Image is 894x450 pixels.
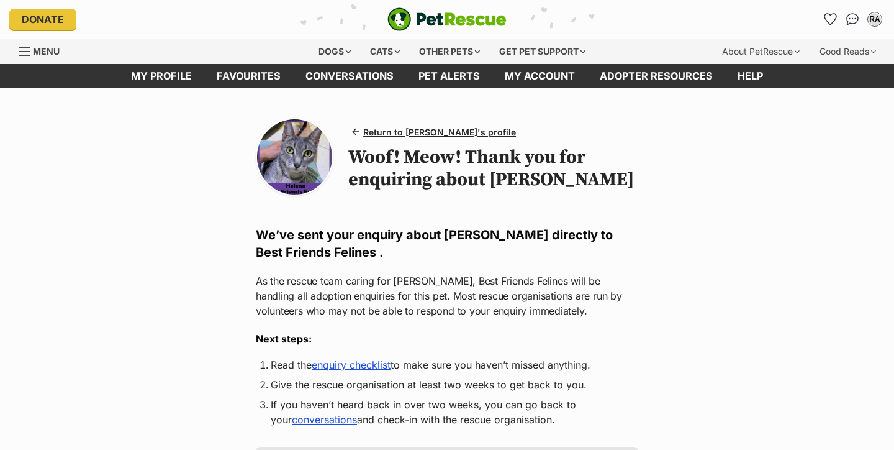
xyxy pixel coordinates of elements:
a: PetRescue [387,7,507,31]
div: Dogs [310,39,359,64]
a: Donate [9,9,76,30]
h1: Woof! Meow! Thank you for enquiring about [PERSON_NAME] [348,146,638,191]
a: My account [492,64,587,88]
img: logo-e224e6f780fb5917bec1dbf3a21bbac754714ae5b6737aabdf751b685950b380.svg [387,7,507,31]
a: Favourites [204,64,293,88]
div: Good Reads [811,39,885,64]
li: Give the rescue organisation at least two weeks to get back to you. [271,377,623,392]
img: Photo of Helena [257,119,332,195]
div: Get pet support [490,39,594,64]
ul: Account quick links [820,9,885,29]
div: About PetRescue [713,39,808,64]
a: My profile [119,64,204,88]
a: enquiry checklist [312,359,391,371]
div: RA [869,13,881,25]
a: Favourites [820,9,840,29]
p: As the rescue team caring for [PERSON_NAME], Best Friends Felines will be handling all adoption e... [256,273,638,318]
h3: Next steps: [256,331,638,346]
img: chat-41dd97257d64d25036548639549fe6c8038ab92f7586957e7f3b1b290dea8141.svg [846,13,859,25]
li: Read the to make sure you haven’t missed anything. [271,357,623,372]
div: Cats [361,39,409,64]
span: Menu [33,46,60,57]
a: conversations [293,64,406,88]
a: Return to [PERSON_NAME]'s profile [348,123,521,141]
button: My account [865,9,885,29]
h2: We’ve sent your enquiry about [PERSON_NAME] directly to Best Friends Felines . [256,226,638,261]
a: Adopter resources [587,64,725,88]
a: Conversations [842,9,862,29]
li: If you haven’t heard back in over two weeks, you can go back to your and check-in with the rescue... [271,397,623,427]
a: Menu [19,39,68,62]
div: Other pets [410,39,489,64]
span: Return to [PERSON_NAME]'s profile [363,126,516,139]
a: conversations [292,413,357,426]
a: Pet alerts [406,64,492,88]
a: Help [725,64,775,88]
